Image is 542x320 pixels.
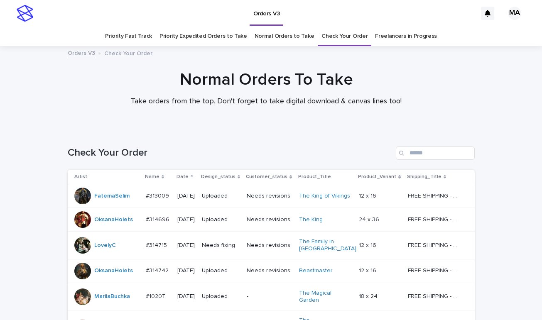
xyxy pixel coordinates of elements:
[359,266,378,274] p: 12 x 16
[408,291,461,300] p: FREE SHIPPING - preview in 1-2 business days, after your approval delivery will take 5-10 b.d.
[359,215,381,223] p: 24 x 36
[146,215,171,223] p: #314696
[159,27,247,46] a: Priority Expedited Orders to Take
[68,259,475,283] tr: OksanaHolets #314742#314742 [DATE]UploadedNeeds revisionsBeastmaster 12 x 1612 x 16 FREE SHIPPING...
[201,172,235,181] p: Design_status
[247,293,292,300] p: -
[146,266,170,274] p: #314742
[177,267,195,274] p: [DATE]
[94,242,116,249] a: LovelyC
[177,193,195,200] p: [DATE]
[255,27,314,46] a: Normal Orders to Take
[68,184,475,208] tr: FatemaSelim #313009#313009 [DATE]UploadedNeeds revisionsThe King of Vikings 12 x 1612 x 16 FREE S...
[68,283,475,310] tr: MariiaBuchka #1020T#1020T [DATE]Uploaded-The Magical Garden 18 x 2418 x 24 FREE SHIPPING - previe...
[247,267,292,274] p: Needs revisions
[177,172,189,181] p: Date
[74,172,87,181] p: Artist
[299,216,323,223] a: The King
[359,240,378,249] p: 12 x 16
[177,293,195,300] p: [DATE]
[408,191,461,200] p: FREE SHIPPING - preview in 1-2 business days, after your approval delivery will take 5-10 b.d.
[100,97,432,106] p: Take orders from the top. Don't forget to take digital download & canvas lines too!
[63,70,470,90] h1: Normal Orders To Take
[408,266,461,274] p: FREE SHIPPING - preview in 1-2 business days, after your approval delivery will take 5-10 b.d.
[202,267,240,274] p: Uploaded
[94,267,133,274] a: OksanaHolets
[321,27,368,46] a: Check Your Order
[408,240,461,249] p: FREE SHIPPING - preview in 1-2 business days, after your approval delivery will take 5-10 b.d.
[247,193,292,200] p: Needs revisions
[408,215,461,223] p: FREE SHIPPING - preview in 1-2 business days, after your approval delivery will take 5-10 b.d.
[68,48,95,57] a: Orders V3
[299,238,356,252] a: The Family in [GEOGRAPHIC_DATA]
[396,147,475,160] input: Search
[68,232,475,259] tr: LovelyC #314715#314715 [DATE]Needs fixingNeeds revisionsThe Family in [GEOGRAPHIC_DATA] 12 x 1612...
[359,291,379,300] p: 18 x 24
[177,242,195,249] p: [DATE]
[105,27,152,46] a: Priority Fast Track
[145,172,159,181] p: Name
[94,293,130,300] a: MariiaBuchka
[94,216,133,223] a: OksanaHolets
[299,267,333,274] a: Beastmaster
[246,172,287,181] p: Customer_status
[94,193,130,200] a: FatemaSelim
[202,293,240,300] p: Uploaded
[104,48,152,57] p: Check Your Order
[68,147,392,159] h1: Check Your Order
[358,172,396,181] p: Product_Variant
[202,216,240,223] p: Uploaded
[17,5,33,22] img: stacker-logo-s-only.png
[146,240,169,249] p: #314715
[146,291,167,300] p: #1020T
[299,290,351,304] a: The Magical Garden
[375,27,437,46] a: Freelancers in Progress
[508,7,521,20] div: MA
[146,191,171,200] p: #313009
[177,216,195,223] p: [DATE]
[407,172,441,181] p: Shipping_Title
[202,193,240,200] p: Uploaded
[202,242,240,249] p: Needs fixing
[299,193,350,200] a: The King of Vikings
[247,242,292,249] p: Needs revisions
[68,208,475,232] tr: OksanaHolets #314696#314696 [DATE]UploadedNeeds revisionsThe King 24 x 3624 x 36 FREE SHIPPING - ...
[359,191,378,200] p: 12 x 16
[298,172,331,181] p: Product_Title
[247,216,292,223] p: Needs revisions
